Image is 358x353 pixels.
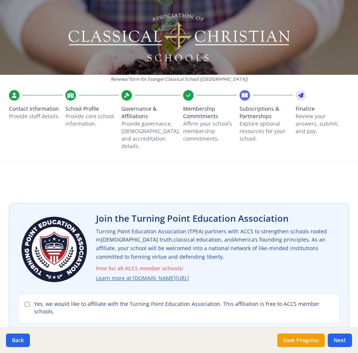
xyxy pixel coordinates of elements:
[34,300,333,315] span: Yes, we would like to affiliate with the Turning Point Education Association. This affiliation is...
[296,113,349,135] p: Review your answers, submit, and pay.
[183,120,237,142] p: Affirm your school’s membership commitments.
[240,105,293,120] span: Subscriptions & Partnerships
[67,11,291,64] img: Logo
[96,274,189,283] a: Learn more at [DOMAIN_NAME][URL]
[240,120,293,142] p: Explore optional resources for your school.
[183,105,237,120] span: Membership Commitments
[65,113,119,128] p: Provide core school information.
[174,236,221,243] span: classical education
[328,334,352,347] button: Next
[96,264,340,273] span: Free for all ACCS member schools!
[65,105,119,113] span: School Profile
[18,214,90,285] img: Turning Point Education Association Logo
[6,334,30,347] button: Back
[121,105,180,120] span: Governance & Affiliations
[121,120,180,150] p: Provide governance, [DEMOGRAPHIC_DATA], and accreditation details.
[296,105,349,113] span: Finalize
[101,236,172,243] span: [DEMOGRAPHIC_DATA] truth
[234,236,309,243] span: America’s founding principles
[9,105,62,113] span: Contact Information
[277,334,325,347] button: Save Progress
[96,227,340,283] p: Turning Point Education Association (TPEA) partners with ACCS to strengthen schools rooted in , ,...
[9,113,62,120] p: Provide staff details.
[96,212,340,224] h2: Join the Turning Point Education Association
[25,302,30,307] input: Yes, we would like to affiliate with the Turning Point Education Association. This affiliation is...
